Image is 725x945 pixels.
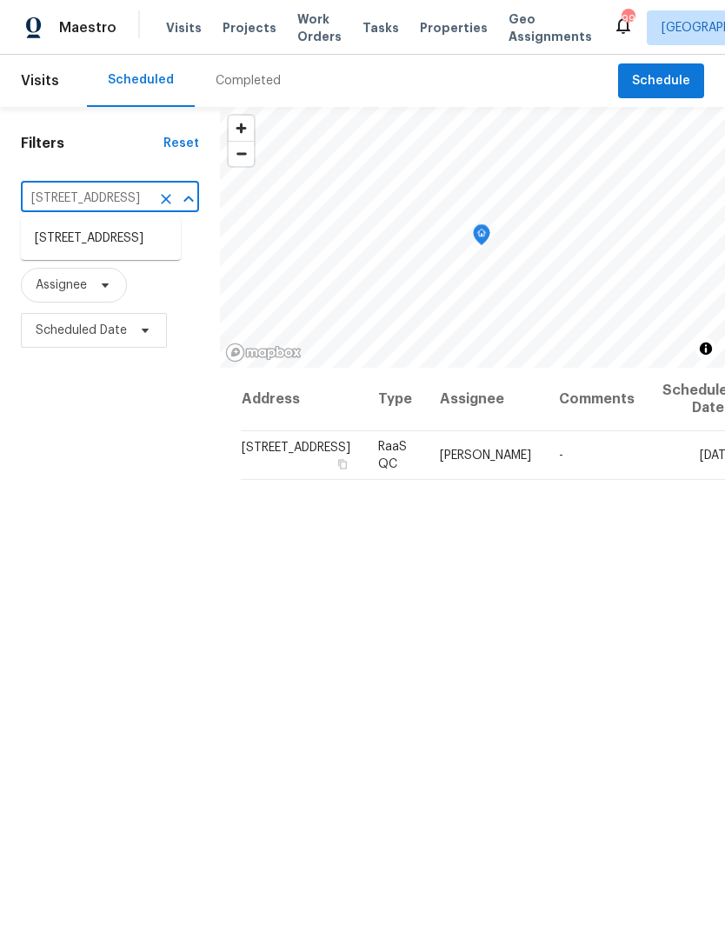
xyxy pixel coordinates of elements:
span: Toggle attribution [701,339,711,358]
span: Visits [166,19,202,37]
a: Mapbox homepage [225,343,302,363]
th: Address [241,368,364,431]
div: Reset [163,135,199,152]
span: [STREET_ADDRESS] [242,442,350,454]
span: Geo Assignments [509,10,592,45]
span: Maestro [59,19,116,37]
span: Work Orders [297,10,342,45]
span: Schedule [632,70,690,92]
button: Schedule [618,63,704,99]
th: Assignee [426,368,545,431]
div: Map marker [473,224,490,251]
li: [STREET_ADDRESS] [21,224,181,253]
button: Close [176,187,201,211]
span: RaaS QC [378,441,407,470]
button: Zoom out [229,141,254,166]
button: Clear [154,187,178,211]
th: Comments [545,368,649,431]
input: Search for an address... [21,185,150,212]
button: Toggle attribution [695,338,716,359]
div: Scheduled [108,71,174,89]
span: Zoom out [229,142,254,166]
span: - [559,449,563,462]
span: Scheduled Date [36,322,127,339]
h1: Filters [21,135,163,152]
div: 99 [622,10,634,28]
span: Visits [21,62,59,100]
th: Type [364,368,426,431]
div: Completed [216,72,281,90]
span: Projects [223,19,276,37]
button: Copy Address [335,456,350,472]
button: Zoom in [229,116,254,141]
span: Assignee [36,276,87,294]
span: [PERSON_NAME] [440,449,531,462]
span: Tasks [362,22,399,34]
span: Properties [420,19,488,37]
